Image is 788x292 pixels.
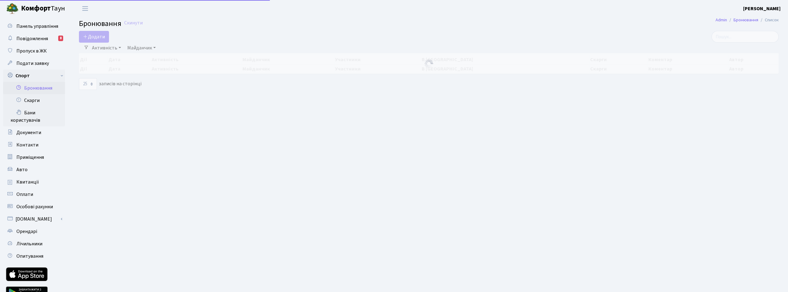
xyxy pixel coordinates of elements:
span: Авто [16,166,28,173]
span: Оплати [16,191,33,198]
a: Квитанції [3,176,65,188]
span: Подати заявку [16,60,49,67]
span: Документи [16,129,41,136]
a: Майданчик [125,43,158,53]
a: Admin [716,17,727,23]
span: Контакти [16,142,38,148]
a: Пропуск в ЖК [3,45,65,57]
span: Бронювання [79,18,121,29]
a: Бронювання [3,82,65,94]
a: Лічильники [3,238,65,250]
span: Квитанції [16,179,39,185]
a: Бронювання [734,17,758,23]
a: Спорт [3,70,65,82]
div: 8 [58,36,63,41]
li: Список [758,17,779,23]
span: Орендарі [16,228,37,235]
span: Особові рахунки [16,203,53,210]
a: Повідомлення8 [3,32,65,45]
a: Скинути [124,20,143,26]
a: Бани користувачів [3,107,65,126]
a: Оплати [3,188,65,201]
a: Опитування [3,250,65,262]
input: Пошук... [712,31,779,43]
span: Таун [21,3,65,14]
a: Панель управління [3,20,65,32]
a: Скарги [3,94,65,107]
a: Орендарі [3,225,65,238]
nav: breadcrumb [706,14,788,27]
a: Авто [3,163,65,176]
button: Додати [79,31,109,43]
label: записів на сторінці [79,78,141,90]
a: Особові рахунки [3,201,65,213]
button: Переключити навігацію [77,3,93,14]
a: Активність [89,43,124,53]
span: Опитування [16,253,43,260]
span: Приміщення [16,154,44,161]
a: [PERSON_NAME] [743,5,781,12]
img: Обробка... [424,59,434,69]
a: Подати заявку [3,57,65,70]
a: [DOMAIN_NAME] [3,213,65,225]
img: logo.png [6,2,19,15]
a: Приміщення [3,151,65,163]
span: Пропуск в ЖК [16,48,47,54]
select: записів на сторінці [79,78,97,90]
span: Панель управління [16,23,58,30]
span: Повідомлення [16,35,48,42]
b: Комфорт [21,3,51,13]
a: Документи [3,126,65,139]
a: Контакти [3,139,65,151]
span: Лічильники [16,240,42,247]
